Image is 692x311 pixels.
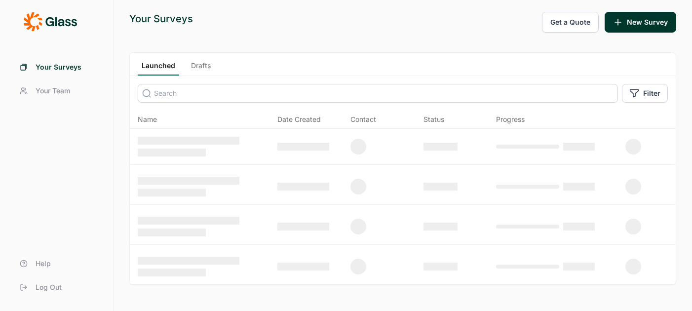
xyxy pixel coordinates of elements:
div: Status [423,115,444,124]
input: Search [138,84,618,103]
button: Get a Quote [542,12,599,33]
span: Filter [643,88,660,98]
button: Filter [622,84,668,103]
span: Your Surveys [36,62,81,72]
span: Date Created [277,115,321,124]
span: Log Out [36,282,62,292]
span: Help [36,259,51,269]
a: Drafts [187,61,215,76]
button: New Survey [605,12,676,33]
div: Contact [350,115,376,124]
div: Progress [496,115,525,124]
span: Your Team [36,86,70,96]
span: Name [138,115,157,124]
a: Launched [138,61,179,76]
div: Your Surveys [129,12,193,26]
